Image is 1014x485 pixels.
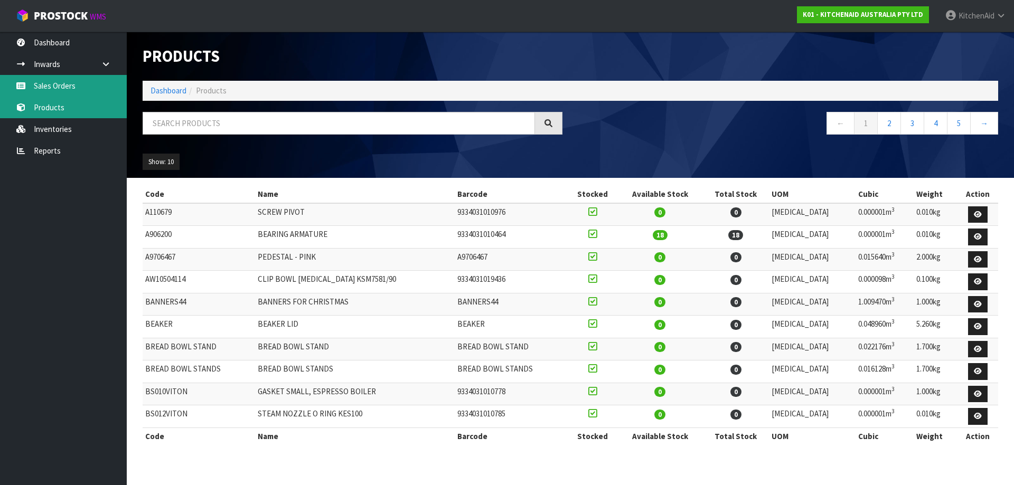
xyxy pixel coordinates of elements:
th: UOM [769,427,856,444]
td: BEAKER [143,316,255,338]
td: 1.700kg [914,360,958,383]
img: cube-alt.png [16,9,29,22]
span: 0 [654,275,665,285]
td: AW10504114 [143,271,255,293]
th: Cubic [856,427,914,444]
td: BEAKER [455,316,567,338]
td: A9706467 [455,248,567,271]
td: 9334031010464 [455,226,567,249]
button: Show: 10 [143,154,180,170]
td: 0.015640m [856,248,914,271]
td: 9334031019436 [455,271,567,293]
td: [MEDICAL_DATA] [769,248,856,271]
td: A906200 [143,226,255,249]
th: UOM [769,186,856,203]
th: Code [143,186,255,203]
td: [MEDICAL_DATA] [769,360,856,383]
th: Barcode [455,186,567,203]
td: BANNERS FOR CHRISTMAS [255,293,455,316]
span: 0 [730,365,741,375]
td: STEAM NOZZLE O RING KES100 [255,405,455,428]
td: 9334031010976 [455,203,567,226]
span: 0 [730,320,741,330]
th: Available Stock [617,427,702,444]
td: BEARING ARMATURE [255,226,455,249]
td: 0.010kg [914,226,958,249]
th: Action [957,186,998,203]
td: A110679 [143,203,255,226]
th: Weight [914,427,958,444]
span: 0 [730,297,741,307]
a: → [970,112,998,135]
span: 0 [730,252,741,262]
small: WMS [90,12,106,22]
sup: 3 [891,273,895,280]
th: Name [255,186,455,203]
input: Search products [143,112,535,135]
td: 0.000098m [856,271,914,293]
span: 0 [730,207,741,217]
span: 18 [653,230,668,240]
a: 4 [924,112,947,135]
span: 0 [654,342,665,352]
span: 0 [654,387,665,397]
td: [MEDICAL_DATA] [769,203,856,226]
td: 1.000kg [914,293,958,316]
td: 2.000kg [914,248,958,271]
td: 1.009470m [856,293,914,316]
a: 5 [947,112,971,135]
td: 0.000001m [856,383,914,405]
span: 0 [654,410,665,420]
td: BREAD BOWL STANDS [143,360,255,383]
span: 18 [728,230,743,240]
sup: 3 [891,407,895,415]
th: Stocked [567,427,617,444]
td: BANNERS44 [455,293,567,316]
sup: 3 [891,228,895,235]
a: Dashboard [151,85,186,96]
td: BREAD BOWL STAND [455,338,567,360]
sup: 3 [891,385,895,393]
span: 0 [654,297,665,307]
th: Total Stock [702,186,768,203]
td: 9334031010785 [455,405,567,428]
td: [MEDICAL_DATA] [769,405,856,428]
a: ← [827,112,855,135]
td: [MEDICAL_DATA] [769,293,856,316]
sup: 3 [891,251,895,258]
td: [MEDICAL_DATA] [769,383,856,405]
td: SCREW PIVOT [255,203,455,226]
span: 0 [654,252,665,262]
sup: 3 [891,296,895,303]
td: BS010VITON [143,383,255,405]
th: Barcode [455,427,567,444]
sup: 3 [891,318,895,325]
th: Action [957,427,998,444]
a: 1 [854,112,878,135]
th: Name [255,427,455,444]
sup: 3 [891,206,895,213]
td: 0.100kg [914,271,958,293]
th: Total Stock [702,427,768,444]
td: A9706467 [143,248,255,271]
td: [MEDICAL_DATA] [769,271,856,293]
td: BS012VITON [143,405,255,428]
td: 0.010kg [914,203,958,226]
td: 0.022176m [856,338,914,360]
td: BREAD BOWL STAND [143,338,255,360]
th: Code [143,427,255,444]
td: 0.016128m [856,360,914,383]
td: [MEDICAL_DATA] [769,338,856,360]
sup: 3 [891,363,895,370]
span: 0 [730,275,741,285]
a: 3 [900,112,924,135]
td: 1.700kg [914,338,958,360]
td: 1.000kg [914,383,958,405]
td: BEAKER LID [255,316,455,338]
th: Available Stock [617,186,702,203]
td: CLIP BOWL [MEDICAL_DATA] KSM7581/90 [255,271,455,293]
td: BREAD BOWL STAND [255,338,455,360]
span: 0 [654,207,665,217]
h1: Products [143,47,562,65]
td: 0.000001m [856,203,914,226]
